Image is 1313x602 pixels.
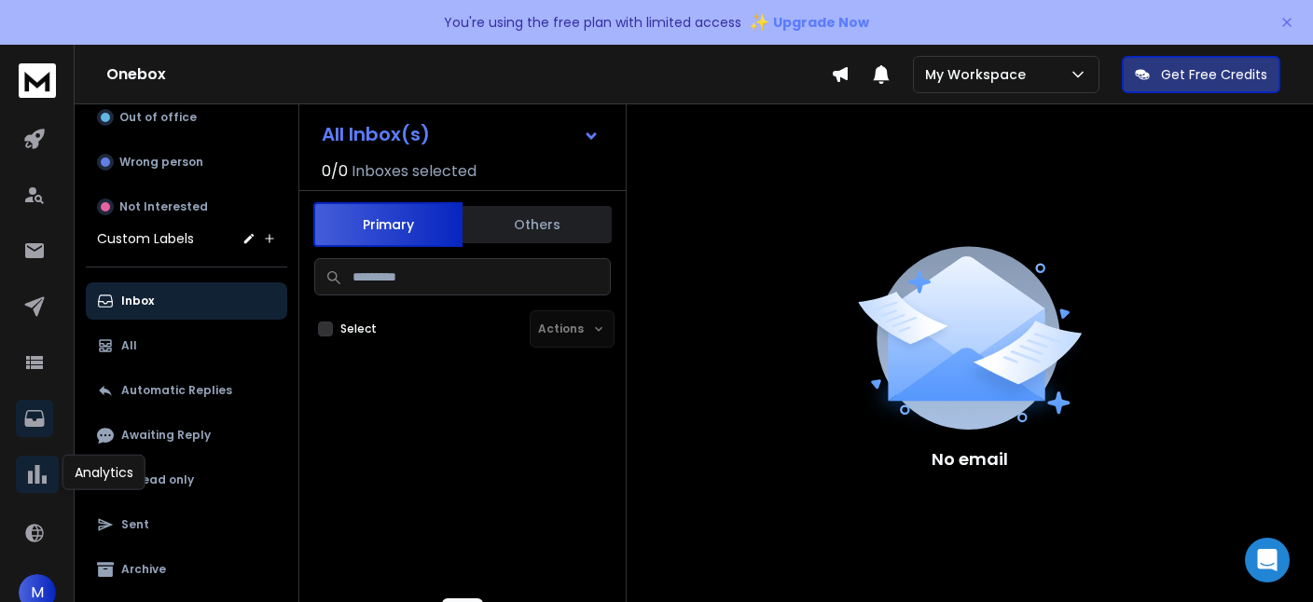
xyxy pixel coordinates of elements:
[313,202,463,247] button: Primary
[322,160,348,183] span: 0 / 0
[106,63,831,86] h1: Onebox
[86,551,287,588] button: Archive
[444,13,741,32] p: You're using the free plan with limited access
[352,160,477,183] h3: Inboxes selected
[773,13,869,32] span: Upgrade Now
[86,461,287,499] button: Unread only
[19,63,56,98] img: logo
[322,125,430,144] h1: All Inbox(s)
[463,204,612,245] button: Others
[340,322,377,336] label: Select
[62,455,145,490] div: Analytics
[932,446,1008,472] p: No email
[86,327,287,364] button: All
[86,99,287,136] button: Out of office
[121,383,232,398] p: Automatic Replies
[1245,538,1290,582] div: Open Intercom Messenger
[749,9,769,35] span: ✨
[86,282,287,320] button: Inbox
[119,155,203,170] p: Wrong person
[1161,65,1267,84] p: Get Free Credits
[749,4,869,41] button: ✨Upgrade Now
[307,116,615,153] button: All Inbox(s)
[97,229,194,248] h3: Custom Labels
[925,65,1033,84] p: My Workspace
[121,294,154,308] p: Inbox
[86,417,287,454] button: Awaiting Reply
[121,472,194,487] p: Unread only
[121,428,211,443] p: Awaiting Reply
[86,188,287,226] button: Not Interested
[121,562,166,577] p: Archive
[86,506,287,543] button: Sent
[119,110,197,125] p: Out of office
[1122,56,1280,93] button: Get Free Credits
[121,517,149,532] p: Sent
[121,338,137,353] p: All
[86,372,287,409] button: Automatic Replies
[119,199,208,214] p: Not Interested
[86,144,287,181] button: Wrong person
